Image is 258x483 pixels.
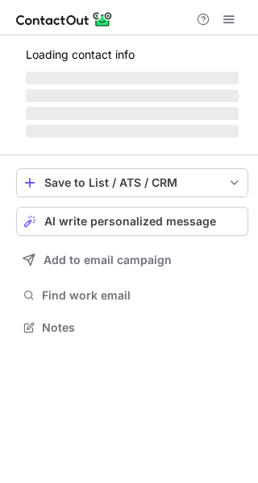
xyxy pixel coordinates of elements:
span: ‌ [26,125,239,138]
span: Notes [42,320,242,335]
span: ‌ [26,89,239,102]
button: AI write personalized message [16,207,248,236]
span: ‌ [26,107,239,120]
button: save-profile-one-click [16,168,248,197]
span: AI write personalized message [44,215,216,228]
p: Loading contact info [26,48,239,61]
span: Find work email [42,288,242,303]
img: ContactOut v5.3.10 [16,10,113,29]
div: Save to List / ATS / CRM [44,176,220,189]
button: Notes [16,316,248,339]
span: Add to email campaign [44,254,172,266]
button: Add to email campaign [16,246,248,275]
button: Find work email [16,284,248,307]
span: ‌ [26,72,239,85]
